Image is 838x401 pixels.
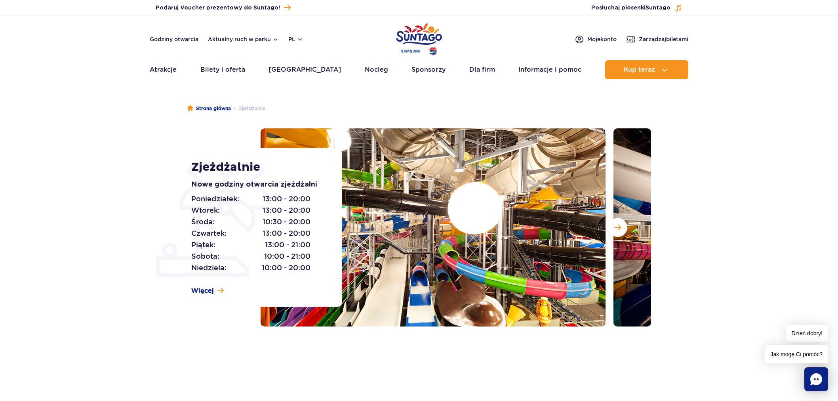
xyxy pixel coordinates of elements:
span: 13:00 - 20:00 [263,228,310,239]
span: Suntago [646,5,670,11]
span: Piątek: [191,239,215,250]
a: Park of Poland [396,20,442,56]
span: Wtorek: [191,205,220,216]
a: Atrakcje [150,60,177,79]
div: Chat [804,367,828,391]
span: 13:00 - 21:00 [265,239,310,250]
span: Niedziela: [191,262,227,273]
a: Informacje i pomoc [518,60,581,79]
button: pl [288,35,303,43]
span: Kup teraz [624,66,655,73]
a: Mojekonto [575,34,617,44]
span: 10:30 - 20:00 [263,216,310,227]
a: Dla firm [469,60,495,79]
span: Posłuchaj piosenki [591,4,670,12]
a: Godziny otwarcia [150,35,198,43]
h1: Zjeżdżalnie [191,160,324,174]
button: Następny slajd [608,218,627,237]
a: Strona główna [187,105,231,113]
span: Poniedziałek: [191,193,239,204]
a: Zarządzajbiletami [626,34,688,44]
a: [GEOGRAPHIC_DATA] [269,60,341,79]
button: Aktualny ruch w parku [208,36,279,42]
a: Podaruj Voucher prezentowy do Suntago! [156,2,291,13]
span: Sobota: [191,251,219,262]
span: Jak mogę Ci pomóc? [765,345,828,363]
span: 10:00 - 21:00 [264,251,310,262]
a: Bilety i oferta [200,60,245,79]
span: Dzień dobry! [786,325,828,342]
a: Nocleg [365,60,388,79]
span: Zarządzaj biletami [639,35,688,43]
span: 13:00 - 20:00 [263,205,310,216]
span: Więcej [191,286,214,295]
p: Nowe godziny otwarcia zjeżdżalni [191,179,324,190]
span: 13:00 - 20:00 [263,193,310,204]
span: 10:00 - 20:00 [262,262,310,273]
button: Posłuchaj piosenkiSuntago [591,4,682,12]
span: Moje konto [587,35,617,43]
span: Podaruj Voucher prezentowy do Suntago! [156,4,280,12]
span: Czwartek: [191,228,227,239]
a: Sponsorzy [411,60,446,79]
button: Kup teraz [605,60,688,79]
li: Zjeżdżalnie [231,105,265,113]
span: Środa: [191,216,215,227]
a: Więcej [191,286,224,295]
